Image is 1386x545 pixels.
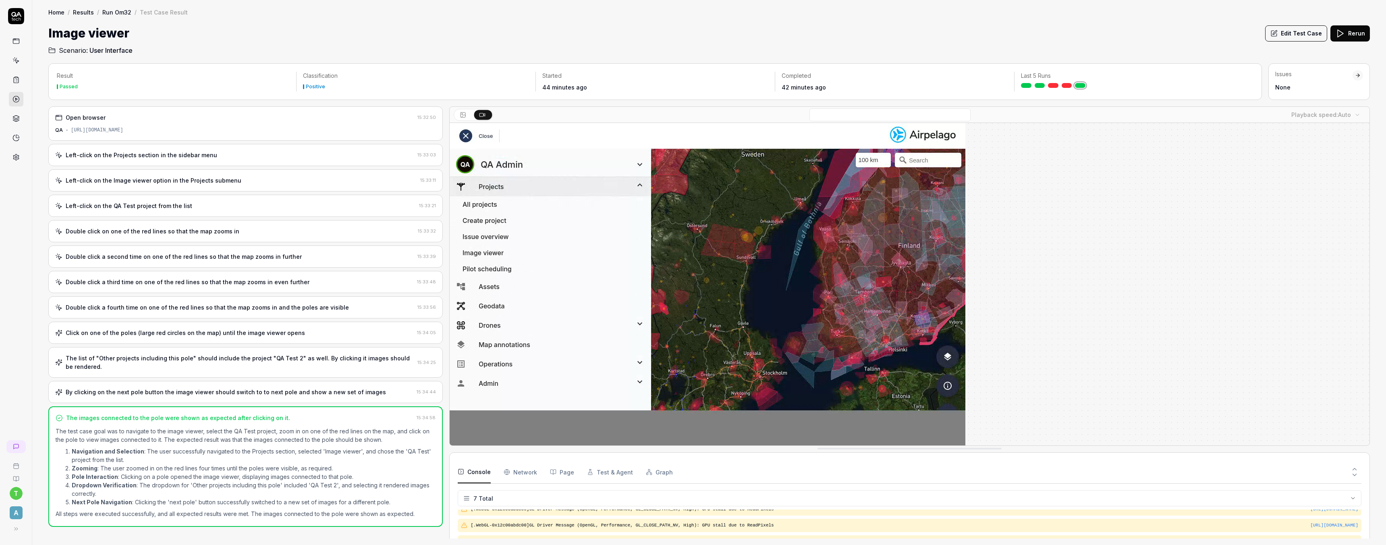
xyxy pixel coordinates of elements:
button: t [10,487,23,500]
time: 44 minutes ago [542,84,587,91]
li: : Clicking the 'next pole' button successfully switched to a new set of images for a different pole. [72,498,436,506]
a: Scenario:User Interface [48,46,133,55]
div: Double click a third time on one of the red lines so that the map zooms in even further [66,278,309,286]
div: The list of "Other projects including this pole" should include the project "QA Test 2" as well. ... [66,354,414,371]
li: : The user successfully navigated to the Projects section, selected 'Image viewer', and chose the... [72,447,436,464]
time: 15:34:05 [417,330,436,335]
time: 15:33:48 [417,279,436,285]
p: The test case goal was to navigate to the image viewer, select the QA Test project, zoom in on on... [56,427,436,444]
li: : Clicking on a pole opened the image viewer, displaying images connected to that pole. [72,472,436,481]
button: Edit Test Case [1265,25,1327,42]
h1: Image viewer [48,24,129,42]
li: : The user zoomed in on the red lines four times until the poles were visible, as required. [72,464,436,472]
div: The images connected to the pole were shown as expected after clicking on it. [66,414,290,422]
p: All steps were executed successfully, and all expected results were met. The images connected to ... [56,510,436,518]
div: / [97,8,99,16]
div: [URL][DOMAIN_NAME] [71,127,123,134]
time: 42 minutes ago [782,84,826,91]
div: None [1275,83,1353,92]
button: Console [458,461,491,483]
button: Rerun [1330,25,1370,42]
button: A [3,500,29,521]
button: Network [504,461,537,483]
div: Left-click on the Image viewer option in the Projects submenu [66,176,241,185]
div: Positive [306,84,325,89]
a: New conversation [6,440,26,453]
div: Left-click on the QA Test project from the list [66,202,192,210]
span: Scenario: [57,46,88,55]
div: By clicking on the next pole button the image viewer should switch to to next pole and show a new... [66,388,386,396]
div: Test Case Result [140,8,188,16]
div: Issues [1275,70,1353,78]
p: Result [57,72,290,80]
time: 15:32:50 [417,114,436,120]
time: 15:34:25 [417,360,436,365]
div: / [135,8,137,16]
strong: Zooming [72,465,98,472]
p: Started [542,72,768,80]
strong: Next Pole Navigation [72,499,132,505]
div: Playback speed: [1291,110,1351,119]
p: Completed [782,72,1008,80]
button: Test & Agent [587,461,633,483]
span: A [10,506,23,519]
time: 15:33:03 [417,152,436,158]
strong: Pole Interaction [72,473,118,480]
div: Left-click on the Projects section in the sidebar menu [66,151,217,159]
p: Classification [303,72,529,80]
a: Book a call with us [3,456,29,469]
strong: Dropdown Verification [72,482,137,489]
time: 15:33:39 [417,254,436,259]
span: User Interface [89,46,133,55]
time: 15:34:44 [417,389,436,395]
button: [URL][DOMAIN_NAME] [1310,522,1358,529]
a: Run Om32 [102,8,131,16]
time: 15:33:21 [419,203,436,208]
button: Page [550,461,574,483]
time: 15:33:11 [420,177,436,183]
time: 15:34:58 [417,415,436,420]
a: Results [73,8,94,16]
div: QA [55,127,63,134]
time: 15:33:32 [418,228,436,234]
a: Home [48,8,64,16]
button: Graph [646,461,673,483]
a: Documentation [3,469,29,482]
div: Double click a fourth time on one of the red lines so that the map zooms in and the poles are vis... [66,303,349,312]
li: : The dropdown for 'Other projects including this pole' included 'QA Test 2', and selecting it re... [72,481,436,498]
div: Double click a second time on one of the red lines so that the map zooms in further [66,252,302,261]
div: Double click on one of the red lines so that the map zooms in [66,227,239,235]
div: / [68,8,70,16]
div: Passed [60,84,78,89]
pre: [.WebGL-0x12c00abdc00]GL Driver Message (OpenGL, Performance, GL_CLOSE_PATH_NV, High): GPU stall ... [471,522,1358,529]
strong: Navigation and Selection [72,448,144,455]
time: 15:33:56 [417,304,436,310]
div: Open browser [66,113,106,122]
p: Last 5 Runs [1021,72,1247,80]
div: Click on one of the poles (large red circles on the map) until the image viewer opens [66,329,305,337]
